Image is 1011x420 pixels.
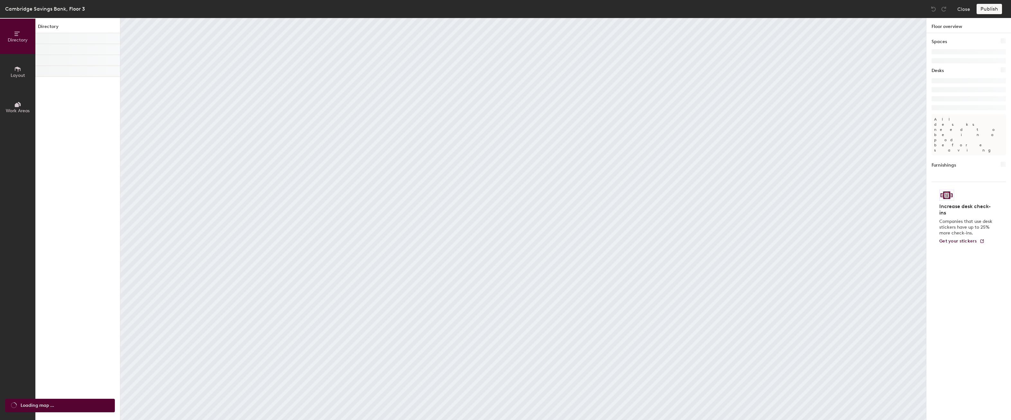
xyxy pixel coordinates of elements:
[21,402,54,409] span: Loading map ...
[939,219,994,236] p: Companies that use desk stickers have up to 25% more check-ins.
[939,239,985,244] a: Get your stickers
[932,162,956,169] h1: Furnishings
[8,37,28,43] span: Directory
[939,203,994,216] h4: Increase desk check-ins
[957,4,970,14] button: Close
[11,73,25,78] span: Layout
[930,6,937,12] img: Undo
[5,5,85,13] div: Cambridge Savings Bank, Floor 3
[932,114,1006,155] p: All desks need to be in a pod before saving
[932,67,944,74] h1: Desks
[939,190,954,201] img: Sticker logo
[120,18,926,420] canvas: Map
[939,238,977,244] span: Get your stickers
[35,23,120,33] h1: Directory
[932,38,947,45] h1: Spaces
[941,6,947,12] img: Redo
[926,18,1011,33] h1: Floor overview
[6,108,30,114] span: Work Areas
